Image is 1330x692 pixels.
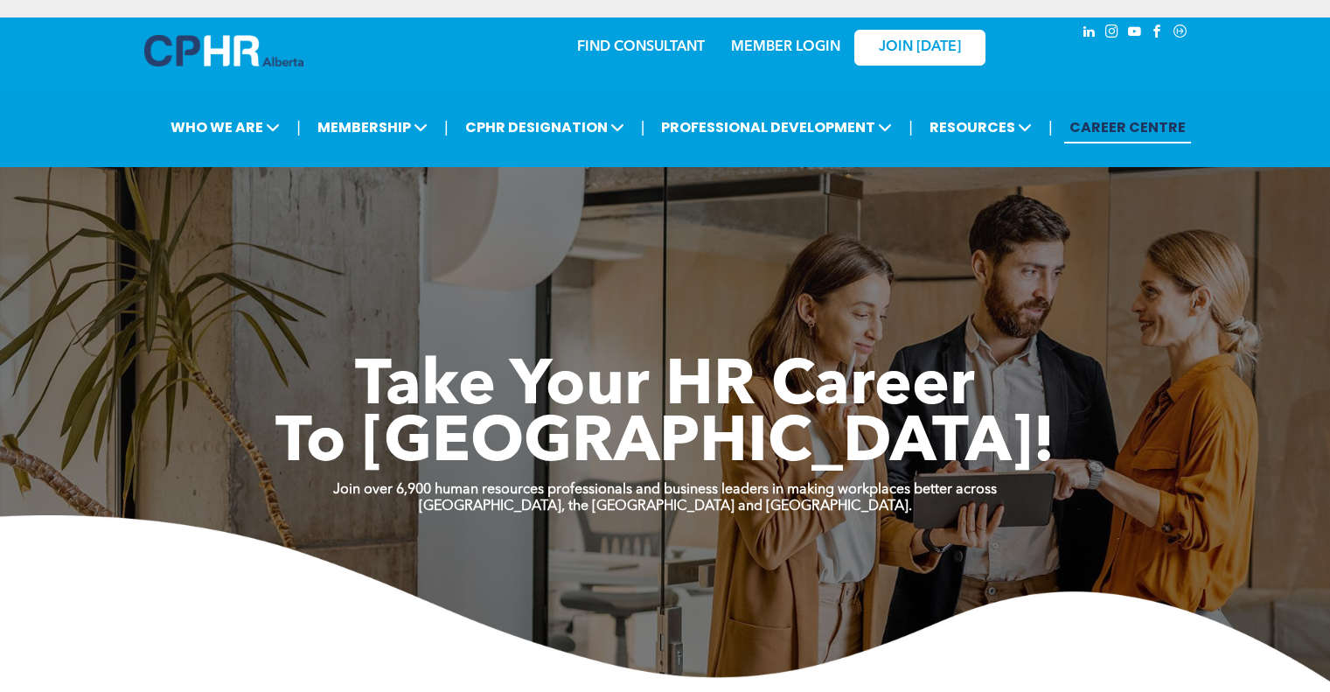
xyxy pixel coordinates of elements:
img: A blue and white logo for cp alberta [144,35,303,66]
a: JOIN [DATE] [854,30,985,66]
li: | [641,109,645,145]
a: Social network [1171,22,1190,45]
a: linkedin [1080,22,1099,45]
li: | [444,109,449,145]
li: | [296,109,301,145]
a: instagram [1103,22,1122,45]
span: PROFESSIONAL DEVELOPMENT [656,111,897,143]
span: Take Your HR Career [355,356,975,419]
a: FIND CONSULTANT [577,40,705,54]
span: MEMBERSHIP [312,111,433,143]
span: WHO WE ARE [165,111,285,143]
a: MEMBER LOGIN [731,40,840,54]
a: youtube [1125,22,1145,45]
li: | [1048,109,1053,145]
span: RESOURCES [924,111,1037,143]
a: CAREER CENTRE [1064,111,1191,143]
a: facebook [1148,22,1167,45]
strong: [GEOGRAPHIC_DATA], the [GEOGRAPHIC_DATA] and [GEOGRAPHIC_DATA]. [419,500,912,514]
strong: Join over 6,900 human resources professionals and business leaders in making workplaces better ac... [333,483,997,497]
span: JOIN [DATE] [879,39,961,56]
span: To [GEOGRAPHIC_DATA]! [275,413,1055,476]
span: CPHR DESIGNATION [460,111,630,143]
li: | [909,109,913,145]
